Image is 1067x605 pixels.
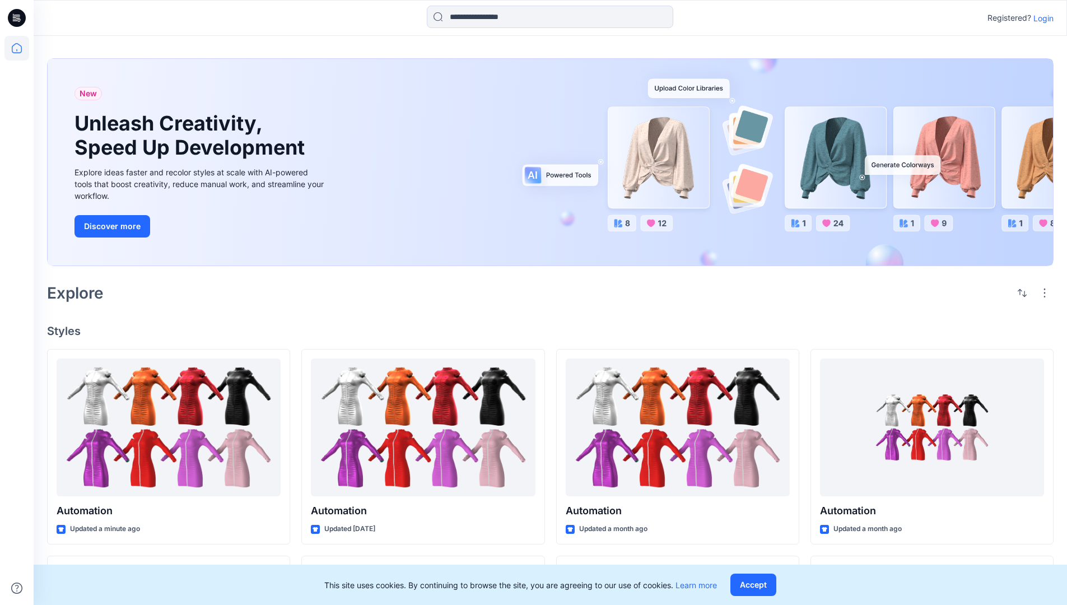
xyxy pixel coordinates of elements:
[987,11,1031,25] p: Registered?
[74,215,150,238] button: Discover more
[57,359,281,497] a: Automation
[820,359,1044,497] a: Automation
[74,166,327,202] div: Explore ideas faster and recolor styles at scale with AI-powered tools that boost creativity, red...
[833,523,902,535] p: Updated a month ago
[311,359,535,497] a: Automation
[47,284,104,302] h2: Explore
[820,503,1044,519] p: Automation
[675,580,717,590] a: Learn more
[70,523,140,535] p: Updated a minute ago
[74,215,327,238] a: Discover more
[311,503,535,519] p: Automation
[80,87,97,100] span: New
[1033,12,1054,24] p: Login
[579,523,647,535] p: Updated a month ago
[730,574,776,596] button: Accept
[47,324,1054,338] h4: Styles
[566,359,790,497] a: Automation
[324,579,717,591] p: This site uses cookies. By continuing to browse the site, you are agreeing to our use of cookies.
[566,503,790,519] p: Automation
[324,523,375,535] p: Updated [DATE]
[74,111,310,160] h1: Unleash Creativity, Speed Up Development
[57,503,281,519] p: Automation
